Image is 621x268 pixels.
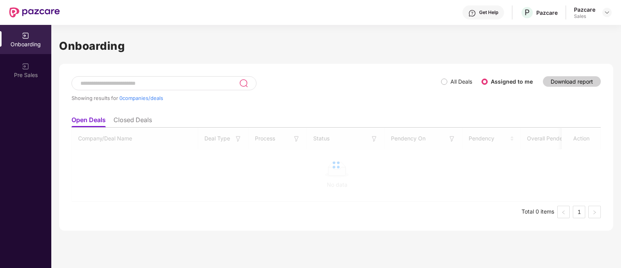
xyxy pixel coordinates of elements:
button: left [557,206,570,218]
span: P [525,8,530,17]
span: right [592,210,597,215]
a: 1 [573,206,585,218]
label: Assigned to me [491,78,533,85]
img: svg+xml;base64,PHN2ZyB3aWR0aD0iMjAiIGhlaWdodD0iMjAiIHZpZXdCb3g9IjAgMCAyMCAyMCIgZmlsbD0ibm9uZSIgeG... [22,32,30,40]
span: left [561,210,566,215]
img: svg+xml;base64,PHN2ZyBpZD0iRHJvcGRvd24tMzJ4MzIiIHhtbG5zPSJodHRwOi8vd3d3LnczLm9yZy8yMDAwL3N2ZyIgd2... [604,9,610,16]
img: svg+xml;base64,PHN2ZyB3aWR0aD0iMjAiIGhlaWdodD0iMjAiIHZpZXdCb3g9IjAgMCAyMCAyMCIgZmlsbD0ibm9uZSIgeG... [22,63,30,70]
div: Get Help [479,9,498,16]
img: svg+xml;base64,PHN2ZyBpZD0iSGVscC0zMngzMiIgeG1sbnM9Imh0dHA6Ly93d3cudzMub3JnLzIwMDAvc3ZnIiB3aWR0aD... [468,9,476,17]
label: All Deals [450,78,472,85]
li: Open Deals [72,116,106,127]
li: Next Page [588,206,601,218]
img: svg+xml;base64,PHN2ZyB3aWR0aD0iMjQiIGhlaWdodD0iMjUiIHZpZXdCb3g9IjAgMCAyNCAyNSIgZmlsbD0ibm9uZSIgeG... [239,79,248,88]
li: 1 [573,206,585,218]
li: Previous Page [557,206,570,218]
div: Pazcare [574,6,595,13]
li: Total 0 items [522,206,554,218]
button: Download report [543,76,601,87]
div: Sales [574,13,595,19]
button: right [588,206,601,218]
img: New Pazcare Logo [9,7,60,18]
div: Showing results for [72,95,441,101]
li: Closed Deals [113,116,152,127]
h1: Onboarding [59,37,613,54]
div: Pazcare [536,9,558,16]
span: 0 companies/deals [119,95,163,101]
